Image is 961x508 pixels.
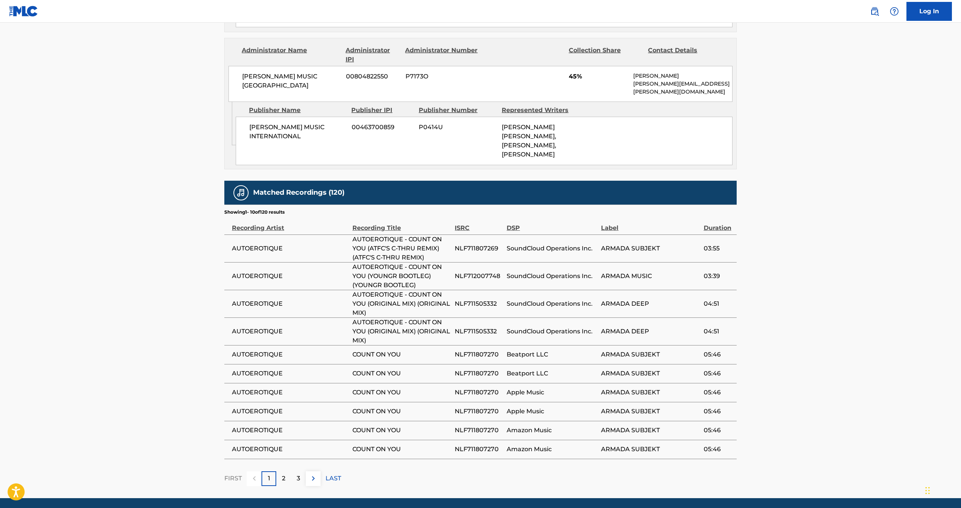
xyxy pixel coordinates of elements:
div: ISRC [455,216,503,233]
p: LAST [326,474,341,483]
span: AUTOEROTIQUE - COUNT ON YOU (ORIGINAL MIX) (ORIGINAL MIX) [352,318,451,345]
span: COUNT ON YOU [352,388,451,397]
span: 03:39 [704,272,733,281]
span: 05:46 [704,445,733,454]
div: Recording Artist [232,216,349,233]
span: COUNT ON YOU [352,407,451,416]
span: 05:46 [704,369,733,378]
span: 03:55 [704,244,733,253]
span: [PERSON_NAME] MUSIC INTERNATIONAL [249,123,346,141]
span: AUTOEROTIQUE - COUNT ON YOU (YOUNGR BOOTLEG) (YOUNGR BOOTLEG) [352,263,451,290]
div: Publisher Name [249,106,346,115]
span: NLF711807270 [455,445,503,454]
span: 05:46 [704,388,733,397]
span: NLF711807270 [455,426,503,435]
span: 00804822550 [346,72,400,81]
span: ARMADA DEEP [601,327,700,336]
span: AUTOEROTIQUE - COUNT ON YOU (ORIGINAL MIX) (ORIGINAL MIX) [352,290,451,317]
span: ARMADA SUBJEKT [601,244,700,253]
div: Represented Writers [502,106,579,115]
div: Collection Share [569,46,642,64]
span: COUNT ON YOU [352,369,451,378]
span: Amazon Music [507,426,597,435]
span: Beatport LLC [507,350,597,359]
span: SoundCloud Operations Inc. [507,272,597,281]
img: right [309,474,318,483]
p: 3 [297,474,300,483]
span: Beatport LLC [507,369,597,378]
span: AUTOEROTIQUE [232,299,349,308]
span: ARMADA SUBJEKT [601,445,700,454]
div: Publisher Number [419,106,496,115]
span: AUTOEROTIQUE [232,369,349,378]
img: help [890,7,899,16]
span: 05:46 [704,350,733,359]
div: Publisher IPI [351,106,413,115]
span: ARMADA SUBJEKT [601,407,700,416]
span: Amazon Music [507,445,597,454]
span: 45% [569,72,628,81]
div: Contact Details [648,46,722,64]
span: 04:51 [704,327,733,336]
span: NLF711505332 [455,299,503,308]
img: search [870,7,879,16]
span: NLF711807269 [455,244,503,253]
span: AUTOEROTIQUE [232,327,349,336]
div: Help [887,4,902,19]
p: 1 [268,474,270,483]
span: NLF711807270 [455,388,503,397]
span: NLF711505332 [455,327,503,336]
iframe: Chat Widget [923,472,961,508]
p: [PERSON_NAME][EMAIL_ADDRESS][PERSON_NAME][DOMAIN_NAME] [633,80,732,96]
div: Duration [704,216,733,233]
span: ARMADA DEEP [601,299,700,308]
h5: Matched Recordings (120) [253,188,344,197]
span: SoundCloud Operations Inc. [507,244,597,253]
img: MLC Logo [9,6,38,17]
span: Apple Music [507,407,597,416]
span: 05:46 [704,426,733,435]
span: AUTOEROTIQUE [232,350,349,359]
span: AUTOEROTIQUE [232,407,349,416]
div: DSP [507,216,597,233]
span: ARMADA SUBJEKT [601,369,700,378]
span: ARMADA SUBJEKT [601,426,700,435]
div: Administrator Name [242,46,340,64]
span: COUNT ON YOU [352,426,451,435]
span: NLF711807270 [455,407,503,416]
span: AUTOEROTIQUE [232,272,349,281]
span: 00463700859 [352,123,413,132]
span: ARMADA SUBJEKT [601,350,700,359]
a: Public Search [867,4,882,19]
div: Administrator Number [405,46,479,64]
p: Showing 1 - 10 of 120 results [224,209,285,216]
span: AUTOEROTIQUE [232,388,349,397]
span: 04:51 [704,299,733,308]
p: [PERSON_NAME] [633,72,732,80]
span: P7173O [405,72,479,81]
span: AUTOEROTIQUE [232,244,349,253]
span: AUTOEROTIQUE [232,445,349,454]
span: [PERSON_NAME] MUSIC [GEOGRAPHIC_DATA] [242,72,340,90]
span: COUNT ON YOU [352,445,451,454]
span: AUTOEROTIQUE - COUNT ON YOU (ATFC'S C-THRU REMIX) (ATFC'S C-THRU REMIX) [352,235,451,262]
span: COUNT ON YOU [352,350,451,359]
span: P0414U [419,123,496,132]
span: ARMADA MUSIC [601,272,700,281]
span: NLF711807270 [455,369,503,378]
span: [PERSON_NAME] [PERSON_NAME], [PERSON_NAME], [PERSON_NAME] [502,123,556,158]
span: SoundCloud Operations Inc. [507,327,597,336]
span: AUTOEROTIQUE [232,426,349,435]
div: Recording Title [352,216,451,233]
div: Administrator IPI [346,46,399,64]
span: 05:46 [704,407,733,416]
p: 2 [282,474,285,483]
span: Apple Music [507,388,597,397]
img: Matched Recordings [236,188,246,197]
p: FIRST [224,474,242,483]
span: SoundCloud Operations Inc. [507,299,597,308]
a: Log In [906,2,952,21]
div: Drag [925,479,930,502]
div: Label [601,216,700,233]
